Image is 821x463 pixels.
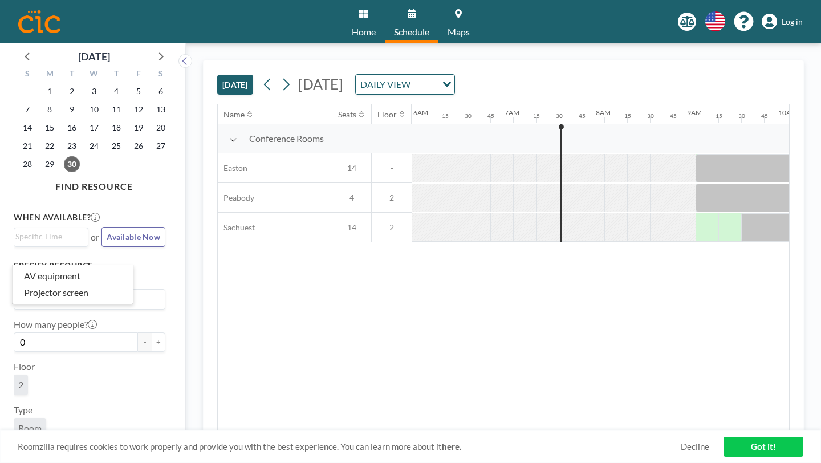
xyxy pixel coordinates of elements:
[18,423,42,433] span: Room
[596,108,611,117] div: 8AM
[556,112,563,120] div: 30
[681,441,709,452] a: Decline
[414,77,436,92] input: Search for option
[218,193,254,203] span: Peabody
[42,138,58,154] span: Monday, September 22, 2025
[533,112,540,120] div: 15
[153,120,169,136] span: Saturday, September 20, 2025
[86,83,102,99] span: Wednesday, September 3, 2025
[624,112,631,120] div: 15
[131,83,147,99] span: Friday, September 5, 2025
[782,17,803,27] span: Log in
[487,112,494,120] div: 45
[153,101,169,117] span: Saturday, September 13, 2025
[131,138,147,154] span: Friday, September 26, 2025
[19,138,35,154] span: Sunday, September 21, 2025
[15,230,82,243] input: Search for option
[762,14,803,30] a: Log in
[249,133,324,144] span: Conference Rooms
[86,120,102,136] span: Wednesday, September 17, 2025
[332,193,371,203] span: 4
[64,138,80,154] span: Tuesday, September 23, 2025
[442,112,449,120] div: 15
[39,67,61,82] div: M
[687,108,702,117] div: 9AM
[356,75,454,94] div: Search for option
[372,163,412,173] span: -
[42,101,58,117] span: Monday, September 8, 2025
[14,319,97,330] label: How many people?
[724,437,803,457] a: Got it!
[101,227,165,247] button: Available Now
[42,156,58,172] span: Monday, September 29, 2025
[153,83,169,99] span: Saturday, September 6, 2025
[78,48,110,64] div: [DATE]
[217,75,253,95] button: [DATE]
[14,176,174,192] h4: FIND RESOURCE
[18,379,23,390] span: 2
[61,67,83,82] div: T
[64,120,80,136] span: Tuesday, September 16, 2025
[64,101,80,117] span: Tuesday, September 9, 2025
[14,404,32,416] label: Type
[14,261,165,271] h3: Specify resource
[218,222,255,233] span: Sachuest
[19,120,35,136] span: Sunday, September 14, 2025
[442,441,461,452] a: here.
[778,108,797,117] div: 10AM
[298,75,343,92] span: [DATE]
[14,228,88,245] div: Search for option
[448,27,470,36] span: Maps
[352,27,376,36] span: Home
[223,109,245,120] div: Name
[670,112,677,120] div: 45
[18,441,681,452] span: Roomzilla requires cookies to work properly and provide you with the best experience. You can lea...
[413,108,428,117] div: 6AM
[394,27,429,36] span: Schedule
[377,109,397,120] div: Floor
[105,67,127,82] div: T
[338,109,356,120] div: Seats
[647,112,654,120] div: 30
[19,156,35,172] span: Sunday, September 28, 2025
[108,101,124,117] span: Thursday, September 11, 2025
[738,112,745,120] div: 30
[505,108,519,117] div: 7AM
[465,112,472,120] div: 30
[332,163,371,173] span: 14
[131,101,147,117] span: Friday, September 12, 2025
[86,138,102,154] span: Wednesday, September 24, 2025
[108,120,124,136] span: Thursday, September 18, 2025
[131,120,147,136] span: Friday, September 19, 2025
[15,292,158,307] input: Search for option
[14,275,63,287] label: Amenities
[372,222,412,233] span: 2
[83,67,105,82] div: W
[127,67,149,82] div: F
[716,112,722,120] div: 15
[153,138,169,154] span: Saturday, September 27, 2025
[372,193,412,203] span: 2
[138,332,152,352] button: -
[579,112,586,120] div: 45
[19,101,35,117] span: Sunday, September 7, 2025
[17,67,39,82] div: S
[107,232,160,242] span: Available Now
[108,83,124,99] span: Thursday, September 4, 2025
[91,232,99,243] span: or
[218,163,247,173] span: Easton
[149,67,172,82] div: S
[152,332,165,352] button: +
[64,83,80,99] span: Tuesday, September 2, 2025
[18,10,60,33] img: organization-logo
[14,361,35,372] label: Floor
[332,222,371,233] span: 14
[64,156,80,172] span: Tuesday, September 30, 2025
[761,112,768,120] div: 45
[14,290,165,309] div: Search for option
[86,101,102,117] span: Wednesday, September 10, 2025
[358,77,413,92] span: DAILY VIEW
[42,83,58,99] span: Monday, September 1, 2025
[42,120,58,136] span: Monday, September 15, 2025
[108,138,124,154] span: Thursday, September 25, 2025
